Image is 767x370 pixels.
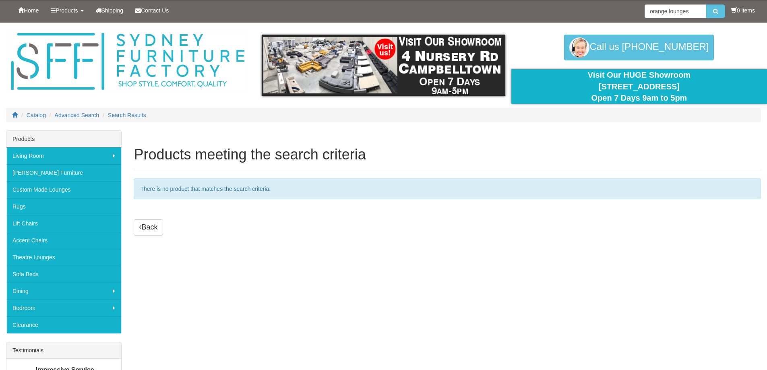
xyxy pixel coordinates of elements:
[645,4,706,18] input: Site search
[6,181,121,198] a: Custom Made Lounges
[6,249,121,266] a: Theatre Lounges
[731,6,755,14] li: 0 items
[108,112,146,118] a: Search Results
[6,147,121,164] a: Living Room
[6,300,121,316] a: Bedroom
[6,131,121,147] div: Products
[6,232,121,249] a: Accent Chairs
[6,198,121,215] a: Rugs
[12,0,45,21] a: Home
[517,69,761,104] div: Visit Our HUGE Showroom [STREET_ADDRESS] Open 7 Days 9am to 5pm
[45,0,89,21] a: Products
[129,0,175,21] a: Contact Us
[24,7,39,14] span: Home
[141,7,169,14] span: Contact Us
[6,316,121,333] a: Clearance
[101,7,124,14] span: Shipping
[55,112,99,118] a: Advanced Search
[134,178,761,199] div: There is no product that matches the search criteria.
[27,112,46,118] a: Catalog
[6,164,121,181] a: [PERSON_NAME] Furniture
[134,219,163,236] a: Back
[6,342,121,359] div: Testimonials
[6,215,121,232] a: Lift Chairs
[262,35,505,96] img: showroom.gif
[7,31,248,93] img: Sydney Furniture Factory
[56,7,78,14] span: Products
[6,266,121,283] a: Sofa Beds
[6,283,121,300] a: Dining
[90,0,130,21] a: Shipping
[134,147,761,163] h1: Products meeting the search criteria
